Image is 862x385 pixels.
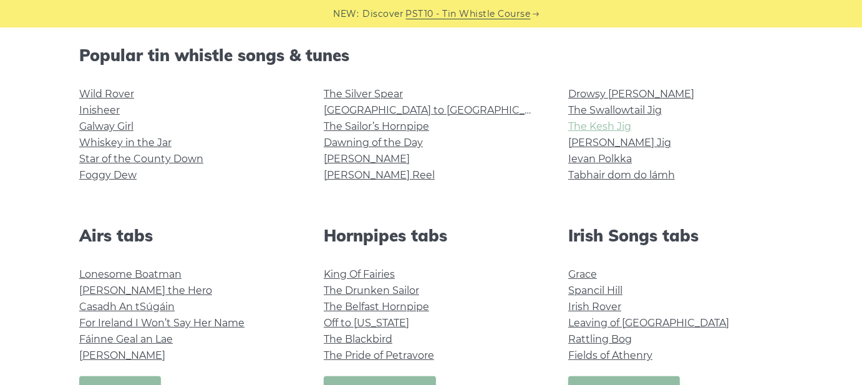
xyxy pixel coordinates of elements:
a: The Blackbird [324,333,392,345]
a: [PERSON_NAME] Reel [324,169,435,181]
a: The Swallowtail Jig [568,104,662,116]
a: The Pride of Petravore [324,349,434,361]
a: Rattling Bog [568,333,632,345]
a: Drowsy [PERSON_NAME] [568,88,694,100]
a: Ievan Polkka [568,153,632,165]
a: Inisheer [79,104,120,116]
a: For Ireland I Won’t Say Her Name [79,317,245,329]
h2: Airs tabs [79,226,294,245]
a: King Of Fairies [324,268,395,280]
a: PST10 - Tin Whistle Course [406,7,531,21]
a: Grace [568,268,597,280]
a: The Kesh Jig [568,120,631,132]
a: Spancil Hill [568,285,622,296]
a: [PERSON_NAME] Jig [568,137,671,149]
a: Dawning of the Day [324,137,423,149]
a: Tabhair dom do lámh [568,169,675,181]
a: Wild Rover [79,88,134,100]
a: Lonesome Boatman [79,268,182,280]
a: Foggy Dew [79,169,137,181]
h2: Irish Songs tabs [568,226,783,245]
a: [PERSON_NAME] the Hero [79,285,212,296]
a: Leaving of [GEOGRAPHIC_DATA] [568,317,729,329]
a: [GEOGRAPHIC_DATA] to [GEOGRAPHIC_DATA] [324,104,554,116]
h2: Popular tin whistle songs & tunes [79,46,783,65]
a: Star of the County Down [79,153,203,165]
a: Whiskey in the Jar [79,137,172,149]
a: Irish Rover [568,301,621,313]
a: The Belfast Hornpipe [324,301,429,313]
a: Fáinne Geal an Lae [79,333,173,345]
a: Off to [US_STATE] [324,317,409,329]
a: [PERSON_NAME] [79,349,165,361]
a: Fields of Athenry [568,349,652,361]
span: NEW: [334,7,359,21]
a: [PERSON_NAME] [324,153,410,165]
a: Galway Girl [79,120,133,132]
span: Discover [363,7,404,21]
h2: Hornpipes tabs [324,226,538,245]
a: The Sailor’s Hornpipe [324,120,429,132]
a: The Drunken Sailor [324,285,419,296]
a: Casadh An tSúgáin [79,301,175,313]
a: The Silver Spear [324,88,403,100]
